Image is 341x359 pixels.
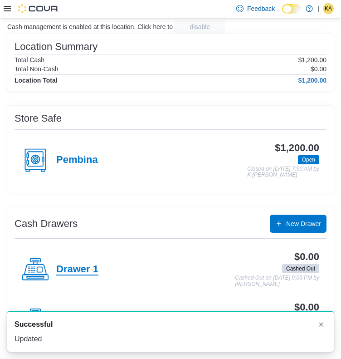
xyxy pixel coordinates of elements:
[302,156,315,164] span: Open
[298,77,326,84] h4: $1,200.00
[15,319,53,330] span: Successful
[294,302,319,313] h3: $0.00
[56,154,98,166] h4: Pembina
[298,56,326,64] p: $1,200.00
[282,264,319,273] span: Cashed Out
[15,334,326,344] div: Updated
[286,219,321,228] span: New Drawer
[317,3,319,14] p: |
[270,215,326,233] button: New Drawer
[175,20,225,34] button: disable
[56,264,98,275] h4: Drawer 1
[294,251,319,262] h3: $0.00
[247,166,319,178] p: Closed on [DATE] 7:50 AM by K [PERSON_NAME]
[282,4,301,14] input: Dark Mode
[323,3,334,14] div: K Atlee-Raymond
[15,41,97,52] h3: Location Summary
[316,319,326,330] button: Dismiss toast
[235,275,319,287] p: Cashed Out on [DATE] 9:05 PM by [PERSON_NAME]
[15,319,326,330] div: Notification
[190,22,210,31] span: disable
[15,56,44,64] h6: Total Cash
[247,4,275,13] span: Feedback
[15,218,78,229] h3: Cash Drawers
[286,265,315,273] span: Cashed Out
[18,4,59,13] img: Cova
[15,77,58,84] h4: Location Total
[275,143,319,153] h3: $1,200.00
[7,23,173,30] p: Cash management is enabled at this location. Click here to
[298,155,319,164] span: Open
[311,65,326,73] p: $0.00
[325,3,332,14] span: KA
[15,65,58,73] h6: Total Non-Cash
[15,113,62,124] h3: Store Safe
